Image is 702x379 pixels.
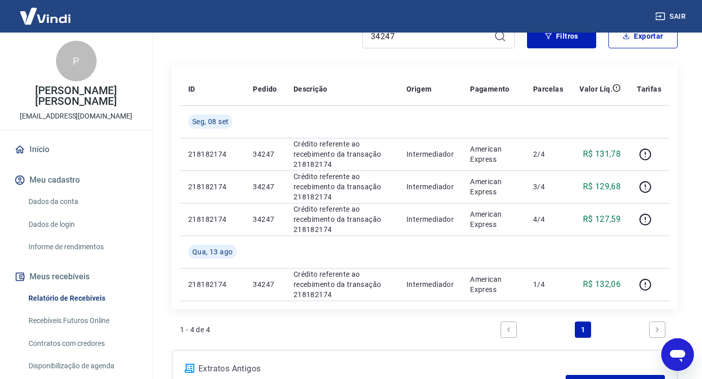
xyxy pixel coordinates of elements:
p: 218182174 [188,182,237,192]
p: American Express [470,274,517,295]
p: Crédito referente ao recebimento da transação 218182174 [294,139,390,169]
p: Intermediador [406,214,454,224]
p: R$ 131,78 [583,148,621,160]
p: 4/4 [533,214,563,224]
p: Crédito referente ao recebimento da transação 218182174 [294,269,390,300]
p: R$ 129,68 [583,181,621,193]
p: ID [188,84,195,94]
a: Início [12,138,140,161]
p: Crédito referente ao recebimento da transação 218182174 [294,204,390,235]
p: Valor Líq. [579,84,612,94]
p: Parcelas [533,84,563,94]
p: 218182174 [188,214,237,224]
a: Dados da conta [24,191,140,212]
p: [PERSON_NAME] [PERSON_NAME] [8,85,144,107]
div: P [56,41,97,81]
span: Seg, 08 set [192,116,228,127]
p: 1 - 4 de 4 [180,325,210,335]
p: 218182174 [188,149,237,159]
p: R$ 127,59 [583,213,621,225]
a: Dados de login [24,214,140,235]
p: Intermediador [406,182,454,192]
button: Meu cadastro [12,169,140,191]
p: Tarifas [637,84,661,94]
a: Recebíveis Futuros Online [24,310,140,331]
span: Qua, 13 ago [192,247,232,257]
a: Disponibilização de agenda [24,356,140,376]
p: 34247 [253,214,277,224]
p: Origem [406,84,431,94]
p: Pagamento [470,84,510,94]
a: Informe de rendimentos [24,237,140,257]
p: 2/4 [533,149,563,159]
p: Extratos Antigos [198,363,566,375]
p: Intermediador [406,279,454,289]
p: 34247 [253,182,277,192]
p: American Express [470,144,517,164]
p: Crédito referente ao recebimento da transação 218182174 [294,171,390,202]
p: 34247 [253,149,277,159]
p: Descrição [294,84,328,94]
p: Intermediador [406,149,454,159]
img: ícone [185,364,194,373]
a: Contratos com credores [24,333,140,354]
button: Meus recebíveis [12,266,140,288]
p: R$ 132,06 [583,278,621,290]
p: American Express [470,177,517,197]
img: Vindi [12,1,78,32]
p: American Express [470,209,517,229]
p: Pedido [253,84,277,94]
input: Busque pelo número do pedido [371,28,490,44]
p: 3/4 [533,182,563,192]
p: 34247 [253,279,277,289]
p: 1/4 [533,279,563,289]
a: Previous page [501,322,517,338]
p: 218182174 [188,279,237,289]
iframe: Botão para abrir a janela de mensagens [661,338,694,371]
a: Next page [649,322,665,338]
p: [EMAIL_ADDRESS][DOMAIN_NAME] [20,111,132,122]
button: Exportar [608,24,678,48]
a: Relatório de Recebíveis [24,288,140,309]
button: Filtros [527,24,596,48]
a: Page 1 is your current page [575,322,591,338]
button: Sair [653,7,690,26]
ul: Pagination [496,317,669,342]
